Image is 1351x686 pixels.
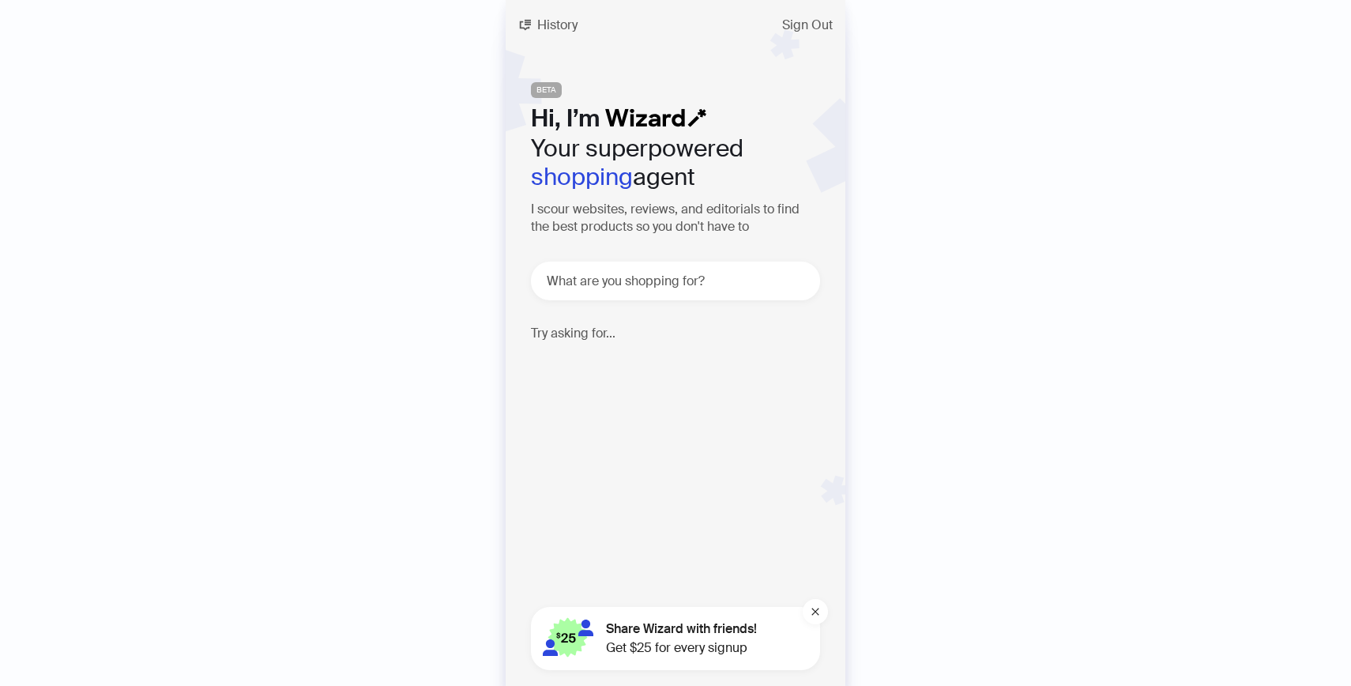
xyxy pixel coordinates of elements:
span: Sign Out [782,19,833,32]
span: close [811,607,820,616]
div: Need over-ear noise-canceling headphones that offer great sound quality and comfort for long use. 🎧 [545,353,822,424]
h4: Try asking for... [531,326,820,341]
h2: Your superpowered agent [531,134,820,191]
button: History [506,13,590,38]
button: Share Wizard with friends!Get $25 for every signup [531,607,820,670]
span: Get $25 for every signup [606,639,757,658]
span: Hi, I’m [531,103,600,134]
span: Share Wizard with friends! [606,620,757,639]
button: Sign Out [770,13,845,38]
em: shopping [531,161,633,192]
span: History [537,19,578,32]
h3: I scour websites, reviews, and editorials to find the best products so you don't have to [531,201,820,236]
span: BETA [531,82,562,98]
